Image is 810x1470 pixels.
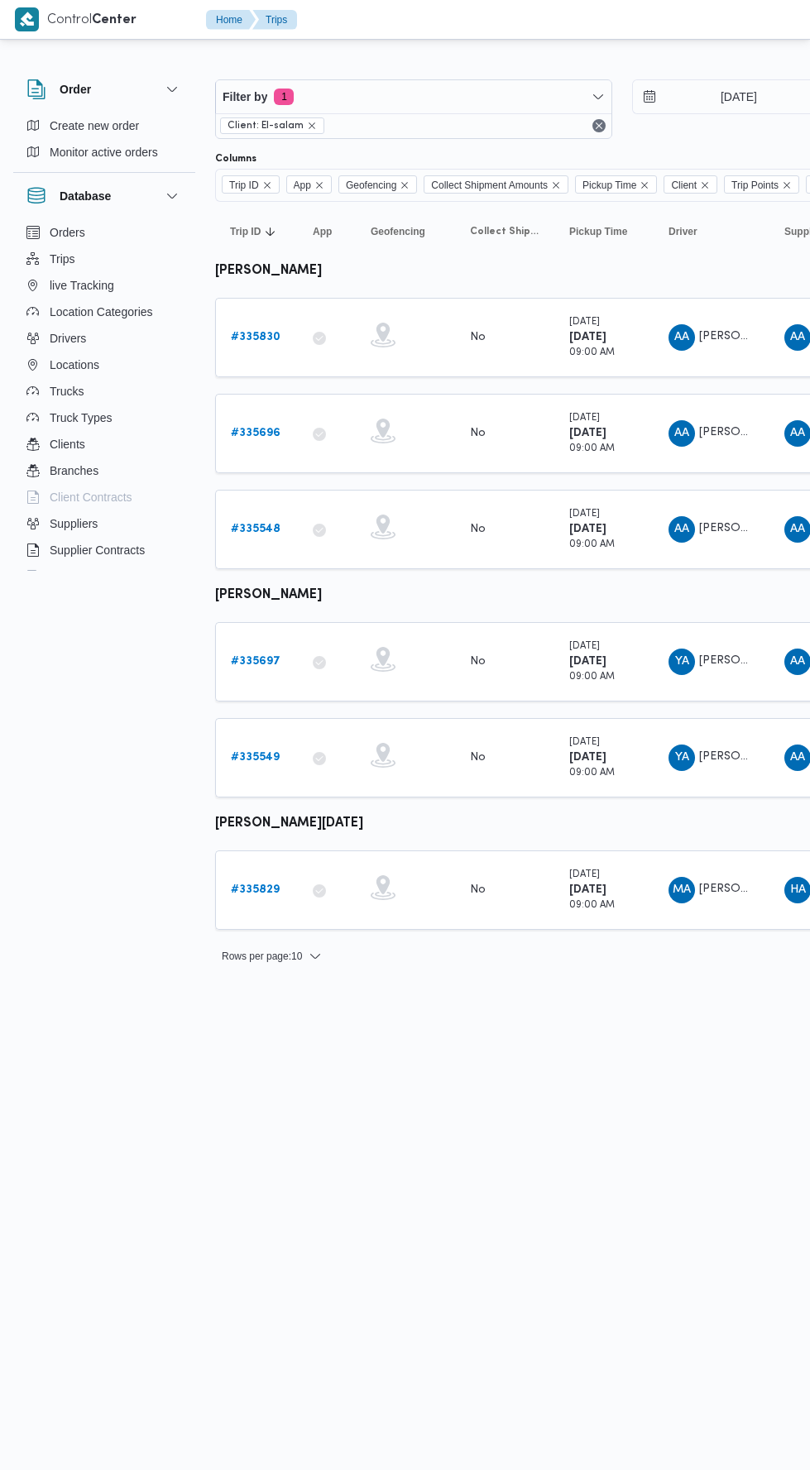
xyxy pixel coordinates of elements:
[216,80,611,113] button: Filter by1 active filters
[215,946,328,966] button: Rows per page:10
[231,884,280,895] b: # 335829
[790,649,805,675] span: AA
[699,655,793,666] span: [PERSON_NAME]
[569,884,606,895] b: [DATE]
[228,118,304,133] span: Client: El-salam
[674,324,689,351] span: AA
[50,408,112,428] span: Truck Types
[231,880,280,900] a: #335829
[20,352,189,378] button: Locations
[20,113,189,139] button: Create new order
[20,246,189,272] button: Trips
[338,175,417,194] span: Geofencing
[313,225,332,238] span: App
[13,113,195,172] div: Order
[20,510,189,537] button: Suppliers
[669,324,695,351] div: Ahmad Abo Alsaaod Abadalhakiam Abadalohab
[231,332,280,342] b: # 335830
[569,348,615,357] small: 09:00 AM
[673,877,691,903] span: MA
[675,745,689,771] span: YA
[50,116,139,136] span: Create new order
[20,484,189,510] button: Client Contracts
[699,751,793,762] span: [PERSON_NAME]
[669,420,695,447] div: Ahmad Abo Alsaaod Abadalhakiam Abadalohab
[790,516,805,543] span: AA
[569,870,600,879] small: [DATE]
[215,589,322,601] b: [PERSON_NAME]
[294,176,311,194] span: App
[364,218,447,245] button: Geofencing
[50,249,75,269] span: Trips
[264,225,277,238] svg: Sorted in descending order
[782,180,792,190] button: Remove Trip Points from selection in this group
[50,223,85,242] span: Orders
[662,218,761,245] button: Driver
[206,10,256,30] button: Home
[790,745,805,771] span: AA
[231,428,280,438] b: # 335696
[60,186,111,206] h3: Database
[20,219,189,246] button: Orders
[470,654,486,669] div: No
[50,434,85,454] span: Clients
[223,218,290,245] button: Trip IDSorted in descending order
[20,139,189,165] button: Monitor active orders
[569,738,600,747] small: [DATE]
[50,275,114,295] span: live Tracking
[569,901,615,910] small: 09:00 AM
[582,176,636,194] span: Pickup Time
[569,656,606,667] b: [DATE]
[790,324,805,351] span: AA
[371,225,425,238] span: Geofencing
[671,176,697,194] span: Client
[252,10,297,30] button: Trips
[231,652,280,672] a: #335697
[431,176,548,194] span: Collect Shipment Amounts
[286,175,332,194] span: App
[20,537,189,563] button: Supplier Contracts
[20,563,189,590] button: Devices
[424,175,568,194] span: Collect Shipment Amounts
[20,405,189,431] button: Truck Types
[569,673,615,682] small: 09:00 AM
[640,180,649,190] button: Remove Pickup Time from selection in this group
[346,176,396,194] span: Geofencing
[215,152,256,165] label: Columns
[60,79,91,99] h3: Order
[50,381,84,401] span: Trucks
[220,117,324,134] span: Client: El-salam
[20,431,189,457] button: Clients
[569,318,600,327] small: [DATE]
[231,424,280,443] a: #335696
[731,176,779,194] span: Trip Points
[50,514,98,534] span: Suppliers
[790,877,806,903] span: HA
[231,752,280,763] b: # 335549
[569,752,606,763] b: [DATE]
[699,331,793,342] span: [PERSON_NAME]
[50,540,145,560] span: Supplier Contracts
[13,219,195,577] div: Database
[470,522,486,537] div: No
[15,7,39,31] img: X8yXhbKr1z7QwAAAABJRU5ErkJggg==
[569,428,606,438] b: [DATE]
[569,524,606,534] b: [DATE]
[50,355,99,375] span: Locations
[50,142,158,162] span: Monitor active orders
[215,265,322,277] b: [PERSON_NAME]
[470,426,486,441] div: No
[669,225,697,238] span: Driver
[569,444,615,453] small: 09:00 AM
[20,299,189,325] button: Location Categories
[699,523,793,534] span: [PERSON_NAME]
[669,745,695,771] div: Yasr Abadalazaiaz Ahmad Khalail
[26,79,182,99] button: Order
[569,225,627,238] span: Pickup Time
[699,427,793,438] span: [PERSON_NAME]
[231,656,280,667] b: # 335697
[589,116,609,136] button: Remove
[230,225,261,238] span: Trip ID; Sorted in descending order
[306,218,347,245] button: App
[50,302,153,322] span: Location Categories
